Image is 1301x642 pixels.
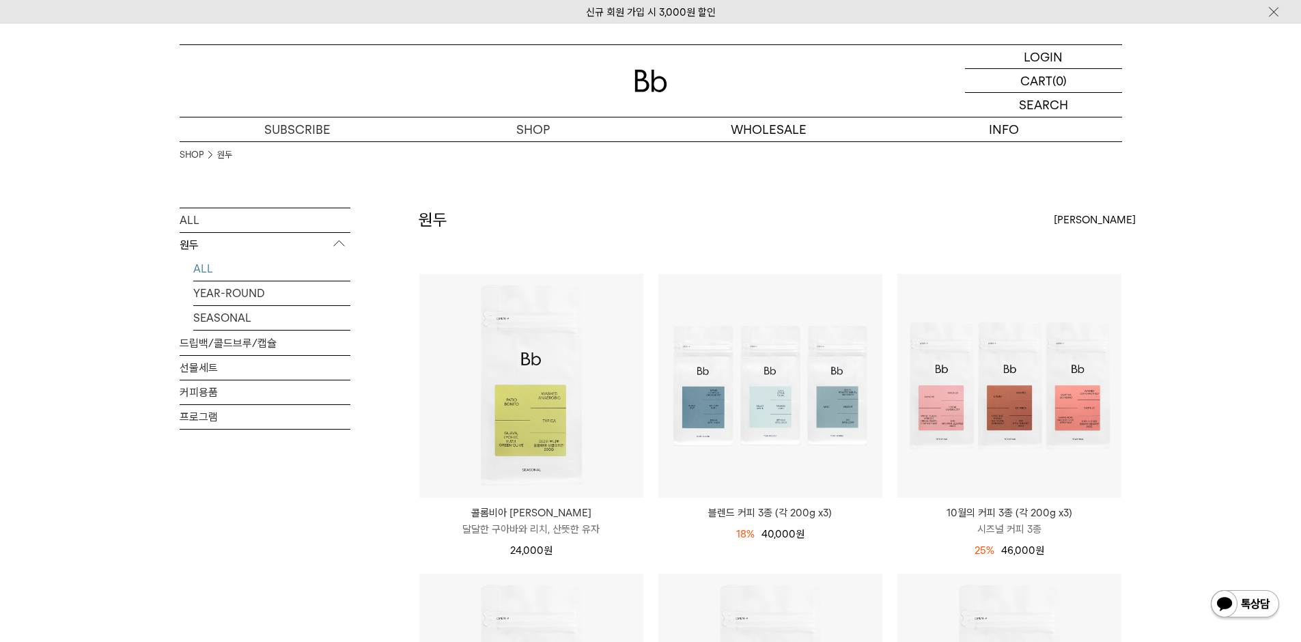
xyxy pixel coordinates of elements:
a: 프로그램 [180,405,350,429]
a: CART (0) [965,69,1122,93]
p: (0) [1052,69,1067,92]
span: 24,000 [510,544,552,557]
span: 46,000 [1001,544,1044,557]
p: SEARCH [1019,93,1068,117]
p: INFO [886,117,1122,141]
p: WHOLESALE [651,117,886,141]
img: 카카오톡 채널 1:1 채팅 버튼 [1209,589,1281,622]
a: 블렌드 커피 3종 (각 200g x3) [658,505,882,521]
p: CART [1020,69,1052,92]
p: 10월의 커피 3종 (각 200g x3) [897,505,1121,521]
span: 40,000 [761,528,805,540]
a: ALL [180,208,350,232]
a: SHOP [180,148,204,162]
a: 선물세트 [180,356,350,380]
a: 원두 [217,148,232,162]
img: 콜롬비아 파티오 보니토 [419,274,643,498]
img: 10월의 커피 3종 (각 200g x3) [897,274,1121,498]
div: 18% [736,526,755,542]
img: 로고 [634,70,667,92]
a: 신규 회원 가입 시 3,000원 할인 [586,6,716,18]
h2: 원두 [419,208,447,232]
p: 콜롬비아 [PERSON_NAME] [419,505,643,521]
a: 드립백/콜드브루/캡슐 [180,331,350,355]
img: 블렌드 커피 3종 (각 200g x3) [658,274,882,498]
a: ALL [193,257,350,281]
a: YEAR-ROUND [193,281,350,305]
span: 원 [1035,544,1044,557]
a: SUBSCRIBE [180,117,415,141]
span: [PERSON_NAME] [1054,212,1136,228]
span: 원 [796,528,805,540]
a: SEASONAL [193,306,350,330]
a: LOGIN [965,45,1122,69]
p: 달달한 구아바와 리치, 산뜻한 유자 [419,521,643,538]
p: 시즈널 커피 3종 [897,521,1121,538]
p: 원두 [180,233,350,257]
div: 25% [975,542,994,559]
a: SHOP [415,117,651,141]
a: 콜롬비아 [PERSON_NAME] 달달한 구아바와 리치, 산뜻한 유자 [419,505,643,538]
a: 커피용품 [180,380,350,404]
a: 10월의 커피 3종 (각 200g x3) 시즈널 커피 3종 [897,505,1121,538]
span: 원 [544,544,552,557]
p: LOGIN [1024,45,1063,68]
